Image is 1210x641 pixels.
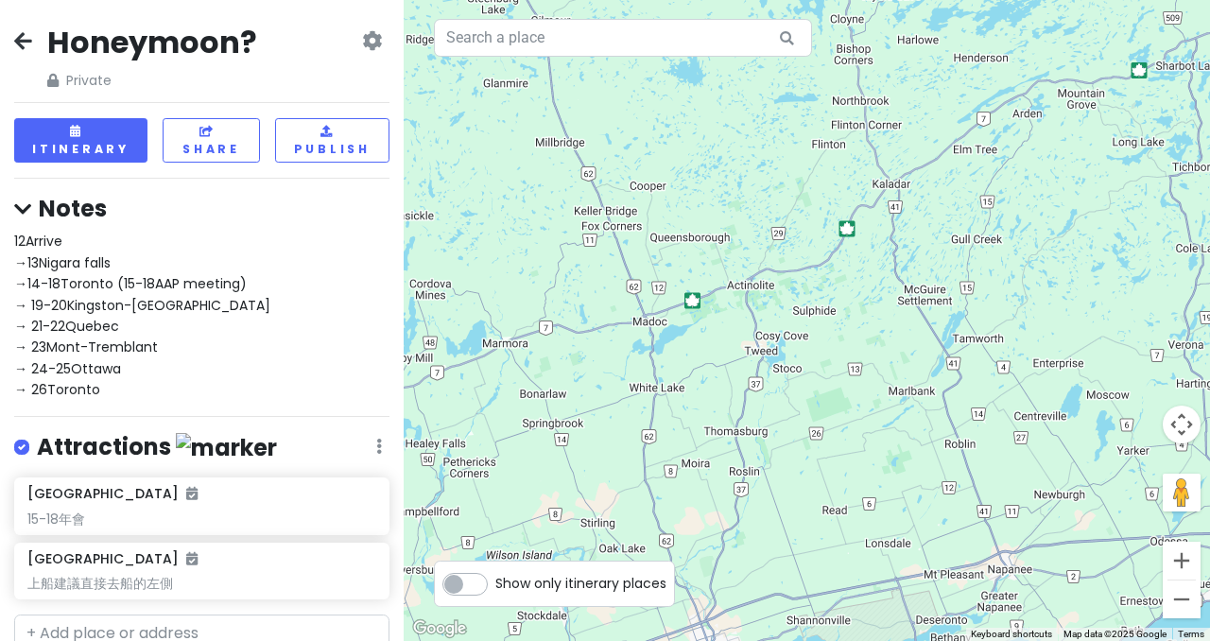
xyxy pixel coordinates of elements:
span: Show only itinerary places [495,573,666,594]
div: 上船建議直接去船的左側 [27,575,375,592]
span: Private [47,70,257,91]
h6: [GEOGRAPHIC_DATA] [27,550,198,567]
button: Zoom in [1163,542,1201,580]
h4: Notes [14,194,389,223]
a: Open this area in Google Maps (opens a new window) [408,616,471,641]
button: Publish [275,118,389,163]
img: marker [176,433,277,462]
div: 15-18年會 [27,511,375,528]
h6: [GEOGRAPHIC_DATA] [27,485,198,502]
input: Search a place [434,19,812,57]
img: Google [408,616,471,641]
button: Itinerary [14,118,147,163]
button: Keyboard shortcuts [971,628,1052,641]
h4: Attractions [37,432,277,463]
span: Map data ©2025 Google [1063,629,1167,639]
button: Zoom out [1163,580,1201,618]
button: Drag Pegman onto the map to open Street View [1163,474,1201,511]
button: Map camera controls [1163,406,1201,443]
h2: Honeymoon? [47,23,257,62]
i: Added to itinerary [186,552,198,565]
span: 12Arrive →13Nigara falls →14-18Toronto (15-18AAP meeting) → 19-20Kingston-[GEOGRAPHIC_DATA] → 21-... [14,232,270,399]
button: Share [163,118,260,163]
a: Terms [1178,629,1204,639]
i: Added to itinerary [186,487,198,500]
